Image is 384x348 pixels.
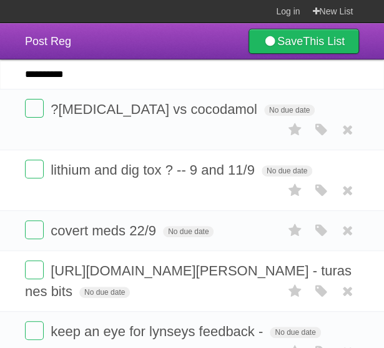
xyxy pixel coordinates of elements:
label: Star task [283,180,307,201]
label: Done [25,260,44,279]
label: Done [25,160,44,178]
label: Star task [283,281,307,302]
span: ?[MEDICAL_DATA] vs cocodamol [51,101,260,117]
span: covert meds 22/9 [51,223,159,238]
span: Post Reg [25,35,71,48]
a: SaveThis List [249,29,359,54]
label: Done [25,220,44,239]
span: No due date [79,287,130,298]
b: This List [303,35,345,48]
span: [URL][DOMAIN_NAME][PERSON_NAME] - turas nes bits [25,263,352,299]
span: No due date [262,165,312,177]
label: Star task [283,220,307,241]
span: No due date [264,105,315,116]
span: No due date [270,327,320,338]
span: lithium and dig tox ? -- 9 and 11/9 [51,162,258,178]
label: Star task [283,120,307,140]
label: Done [25,99,44,118]
span: keep an eye for lynseys feedback - [51,324,266,339]
label: Done [25,321,44,340]
span: No due date [163,226,214,237]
